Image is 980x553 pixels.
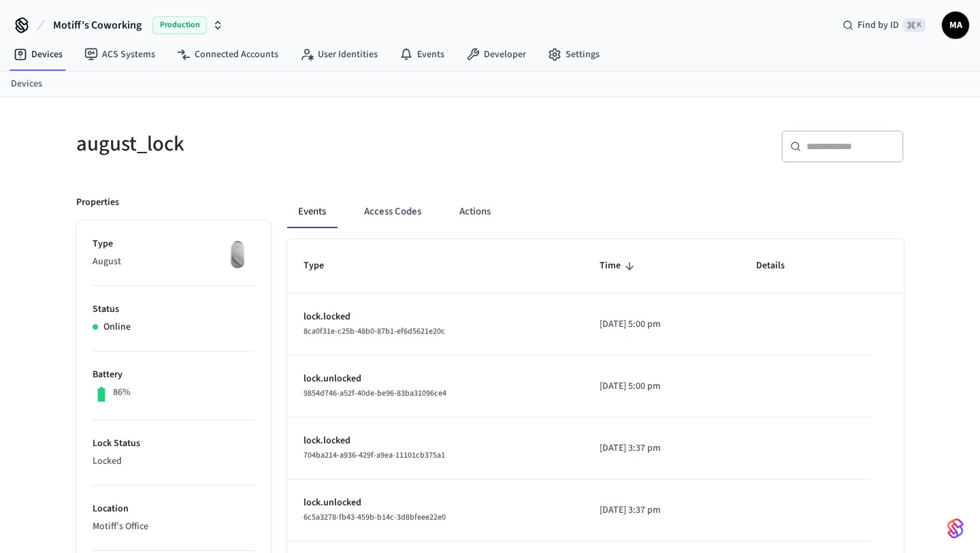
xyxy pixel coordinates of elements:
a: ACS Systems [73,42,166,67]
p: 86% [113,385,131,400]
p: lock.unlocked [304,496,567,510]
button: Events [287,195,337,228]
a: Settings [537,42,610,67]
p: Lock Status [93,437,255,451]
p: August [93,255,255,269]
span: 704ba214-a936-429f-a9ea-11101cb375a1 [304,449,445,461]
span: Time [600,255,638,276]
p: Locked [93,454,255,469]
p: [DATE] 5:00 pm [600,317,723,332]
div: Find by ID⌘ K [832,13,936,37]
a: User Identities [289,42,389,67]
span: Type [304,255,342,276]
div: ant example [287,195,904,228]
a: Devices [3,42,73,67]
p: [DATE] 3:37 pm [600,441,723,456]
p: Location [93,502,255,516]
p: Motiff’s Office [93,520,255,534]
a: Developer [455,42,537,67]
button: Actions [448,195,502,228]
button: Access Codes [353,195,432,228]
p: Online [103,320,131,334]
span: 8ca0f31e-c25b-48b0-87b1-ef6d5621e20c [304,326,445,337]
span: Find by ID [857,18,899,32]
p: lock.unlocked [304,372,567,386]
p: [DATE] 5:00 pm [600,379,723,394]
a: Connected Accounts [166,42,289,67]
p: Type [93,237,255,251]
img: SeamLogoGradient.69752ec5.svg [947,518,964,539]
p: Status [93,302,255,317]
img: August Wifi Smart Lock 3rd Gen, Silver, Front [220,237,255,271]
a: Devices [11,77,42,91]
a: Events [389,42,455,67]
p: lock.locked [304,310,567,324]
h5: august_lock [76,130,482,158]
span: Production [152,16,207,34]
span: Motiff's Coworking [53,17,142,33]
span: Details [756,255,802,276]
span: 9854d746-a52f-40de-be96-83ba31096ce4 [304,388,446,399]
p: lock.locked [304,434,567,448]
span: MA [943,13,968,37]
span: ⌘ K [903,18,926,32]
p: [DATE] 3:37 pm [600,503,723,518]
p: Properties [76,195,119,210]
button: MA [942,12,969,39]
p: Battery [93,368,255,382]
span: 6c5a3278-fb43-459b-b14c-3d8bfeee22e0 [304,511,446,523]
